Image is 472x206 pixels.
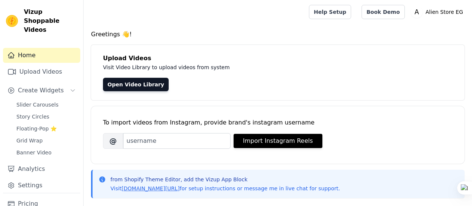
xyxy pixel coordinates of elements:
[110,176,340,183] p: from Shopify Theme Editor, add the Vizup App Block
[12,135,80,146] a: Grid Wrap
[103,133,123,149] span: @
[3,64,80,79] a: Upload Videos
[362,5,404,19] a: Book Demo
[12,99,80,110] a: Slider Carousels
[103,118,453,127] div: To import videos from Instagram, provide brand's instagram username
[3,178,80,193] a: Settings
[415,8,419,16] text: A
[24,7,77,34] span: Vizup Shoppable Videos
[16,113,49,120] span: Story Circles
[3,162,80,176] a: Analytics
[6,15,18,27] img: Vizup
[3,83,80,98] button: Create Widgets
[309,5,351,19] a: Help Setup
[3,48,80,63] a: Home
[123,133,231,149] input: username
[103,78,169,91] a: Open Video Library
[91,30,465,39] h4: Greetings 👋!
[411,5,466,19] button: A Alien Store EG
[103,63,437,72] p: Visit Video Library to upload videos from system
[12,147,80,158] a: Banner Video
[103,54,453,63] h4: Upload Videos
[423,5,466,19] p: Alien Store EG
[16,149,51,156] span: Banner Video
[12,123,80,134] a: Floating-Pop ⭐
[18,86,64,95] span: Create Widgets
[16,137,43,144] span: Grid Wrap
[16,101,59,108] span: Slider Carousels
[16,125,57,132] span: Floating-Pop ⭐
[110,185,340,192] p: Visit for setup instructions or message me in live chat for support.
[12,111,80,122] a: Story Circles
[234,134,322,148] button: Import Instagram Reels
[122,185,180,191] a: [DOMAIN_NAME][URL]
